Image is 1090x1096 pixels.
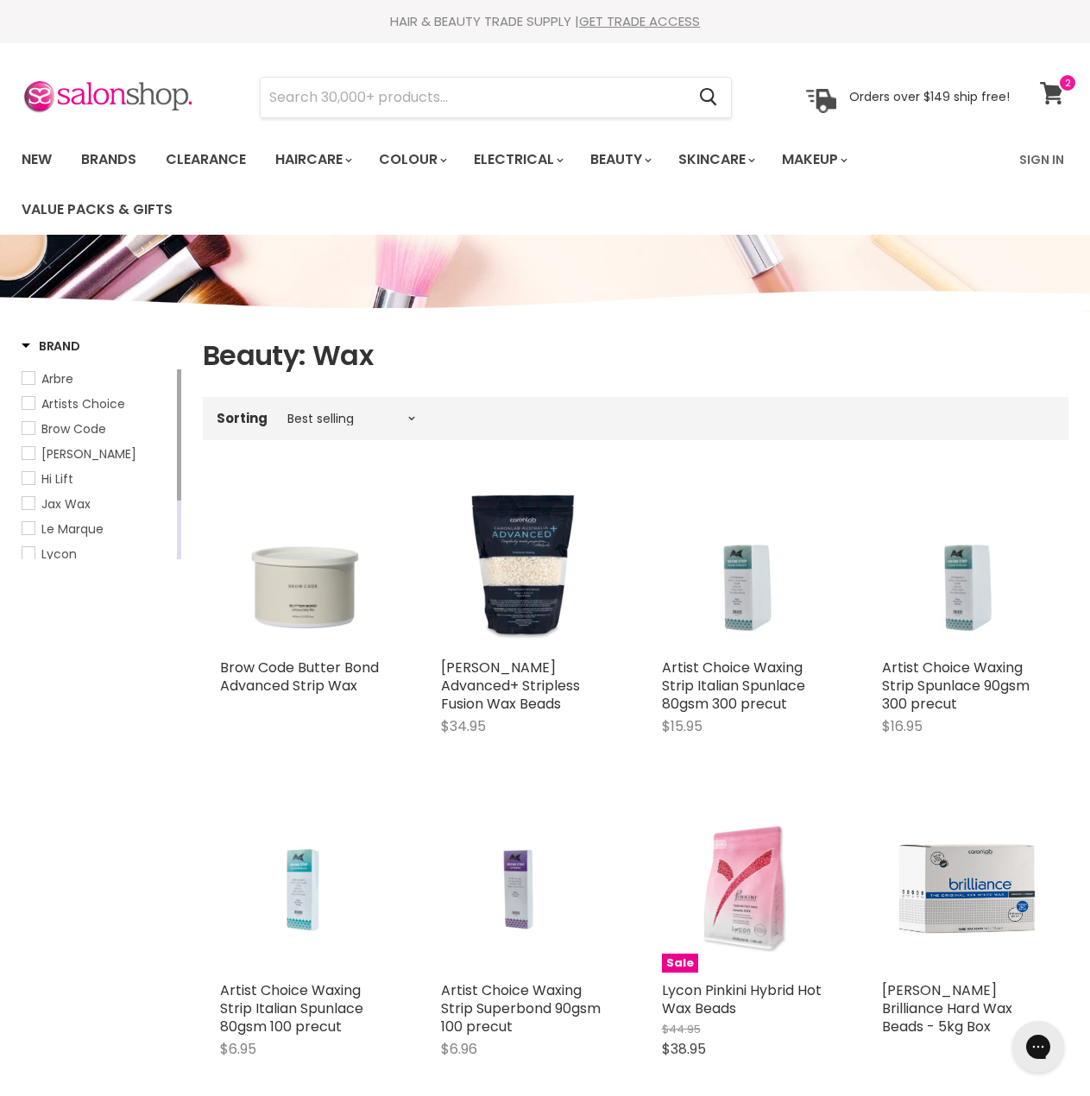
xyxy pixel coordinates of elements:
img: Artist Choice Waxing Strip Italian Spunlace 80gsm 300 precut [690,482,802,651]
span: [PERSON_NAME] [41,445,136,463]
a: Electrical [461,142,574,178]
span: Lycon [41,545,77,563]
a: Clearance [153,142,259,178]
a: Caron [22,444,173,463]
img: Brow Code Butter Bond Advanced Strip Wax [220,482,389,651]
button: Search [685,78,731,117]
a: Colour [366,142,457,178]
img: Artist Choice Waxing Strip Italian Spunlace 80gsm 100 precut [220,832,389,944]
a: Lycon Pinkini Hybrid Hot Wax BeadsSale [662,804,831,973]
img: Artist Choice Waxing Strip Superbond 90gsm 100 precut [441,832,610,944]
a: Makeup [769,142,858,178]
span: Artists Choice [41,395,125,413]
span: $34.95 [441,716,486,736]
a: Value Packs & Gifts [9,192,186,228]
input: Search [261,78,685,117]
a: Artist Choice Waxing Strip Italian Spunlace 80gsm 100 precut [220,804,389,973]
span: Sale [662,954,698,973]
span: Jax Wax [41,495,91,513]
span: $16.95 [882,716,923,736]
a: New [9,142,65,178]
a: Lycon [22,545,173,564]
a: Haircare [262,142,362,178]
a: Sign In [1009,142,1074,178]
a: Brands [68,142,149,178]
img: Caron Brilliance Hard Wax Beads - 5kg Box [882,804,1051,973]
a: Artists Choice [22,394,173,413]
a: GET TRADE ACCESS [579,12,700,30]
img: Lycon Pinkini Hybrid Hot Wax Beads [662,804,831,973]
iframe: Gorgias live chat messenger [1004,1015,1073,1079]
span: Arbre [41,370,73,387]
p: Orders over $149 ship free! [849,89,1010,104]
a: Skincare [665,142,766,178]
label: Sorting [217,411,268,425]
a: Artist Choice Waxing Strip Spunlace 90gsm 300 precut [882,658,1030,714]
a: [PERSON_NAME] Brilliance Hard Wax Beads - 5kg Box [882,980,1012,1036]
form: Product [260,77,732,118]
span: $15.95 [662,716,703,736]
a: Artist Choice Waxing Strip Italian Spunlace 80gsm 300 precut [662,658,805,714]
span: Hi Lift [41,470,73,488]
h1: Beauty: Wax [203,337,1068,374]
a: Artist Choice Waxing Strip Superbond 90gsm 100 precut [441,980,601,1036]
ul: Main menu [9,135,1009,235]
a: Brow Code [22,419,173,438]
img: Artist Choice Waxing Strip Spunlace 90gsm 300 precut [910,482,1023,651]
span: $44.95 [662,1021,701,1037]
a: Beauty [577,142,662,178]
a: Artist Choice Waxing Strip Italian Spunlace 80gsm 300 precut [662,482,831,651]
img: Caron Advanced+ Stripless Fusion Wax Beads [441,482,610,651]
a: Le Marque [22,520,173,539]
a: Artist Choice Waxing Strip Superbond 90gsm 100 precut [441,804,610,973]
a: Artist Choice Waxing Strip Spunlace 90gsm 300 precut [882,482,1051,651]
a: [PERSON_NAME] Advanced+ Stripless Fusion Wax Beads [441,658,580,714]
span: $6.95 [220,1039,256,1059]
span: Le Marque [41,520,104,538]
a: Arbre [22,369,173,388]
span: $6.96 [441,1039,477,1059]
a: Hi Lift [22,469,173,488]
a: Jax Wax [22,494,173,513]
span: $38.95 [662,1039,706,1059]
h3: Brand [22,337,80,355]
a: Lycon Pinkini Hybrid Hot Wax Beads [662,980,822,1018]
a: Brow Code Butter Bond Advanced Strip Wax [220,658,379,696]
a: Artist Choice Waxing Strip Italian Spunlace 80gsm 100 precut [220,980,363,1036]
span: Brow Code [41,420,106,438]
